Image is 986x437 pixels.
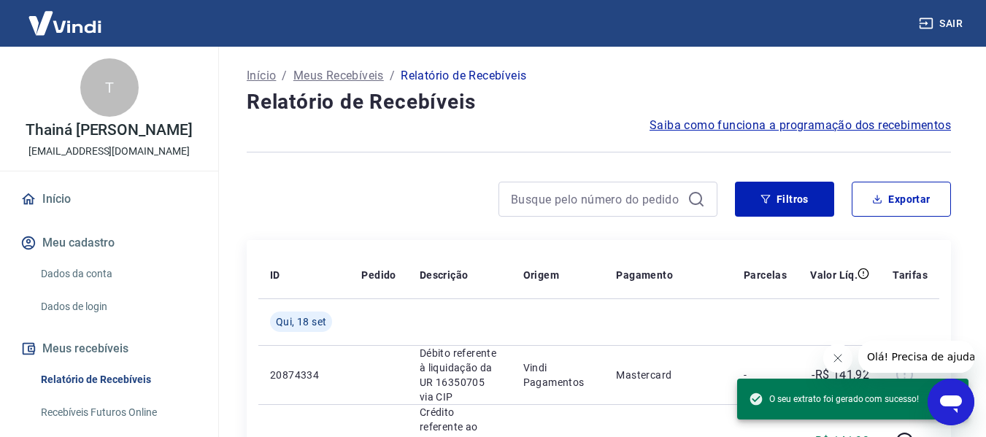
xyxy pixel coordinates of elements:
button: Meu cadastro [18,227,201,259]
p: Descrição [420,268,469,282]
p: / [282,67,287,85]
p: Vindi Pagamentos [523,360,593,390]
p: Pedido [361,268,396,282]
iframe: Botão para abrir a janela de mensagens [928,379,974,425]
div: T [80,58,139,117]
p: ID [270,268,280,282]
p: Tarifas [893,268,928,282]
iframe: Fechar mensagem [823,344,852,373]
button: Filtros [735,182,834,217]
button: Exportar [852,182,951,217]
p: - [744,368,787,382]
p: [EMAIL_ADDRESS][DOMAIN_NAME] [28,144,190,159]
a: Dados da conta [35,259,201,289]
p: / [390,67,395,85]
a: Dados de login [35,292,201,322]
a: Meus Recebíveis [293,67,384,85]
button: Sair [916,10,968,37]
span: Olá! Precisa de ajuda? [9,10,123,22]
p: Relatório de Recebíveis [401,67,526,85]
a: Início [247,67,276,85]
a: Recebíveis Futuros Online [35,398,201,428]
p: Débito referente à liquidação da UR 16350705 via CIP [420,346,500,404]
button: Meus recebíveis [18,333,201,365]
p: Mastercard [616,368,720,382]
iframe: Mensagem da empresa [858,341,974,373]
p: -R$ 141,92 [812,366,869,384]
h4: Relatório de Recebíveis [247,88,951,117]
span: O seu extrato foi gerado com sucesso! [749,392,919,406]
a: Saiba como funciona a programação dos recebimentos [650,117,951,134]
p: 20874334 [270,368,338,382]
input: Busque pelo número do pedido [511,188,682,210]
p: Valor Líq. [810,268,858,282]
span: Qui, 18 set [276,314,326,329]
a: Relatório de Recebíveis [35,365,201,395]
p: Parcelas [744,268,787,282]
img: Vindi [18,1,112,45]
p: Thainá [PERSON_NAME] [26,123,193,138]
p: Origem [523,268,559,282]
p: Pagamento [616,268,673,282]
a: Início [18,183,201,215]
